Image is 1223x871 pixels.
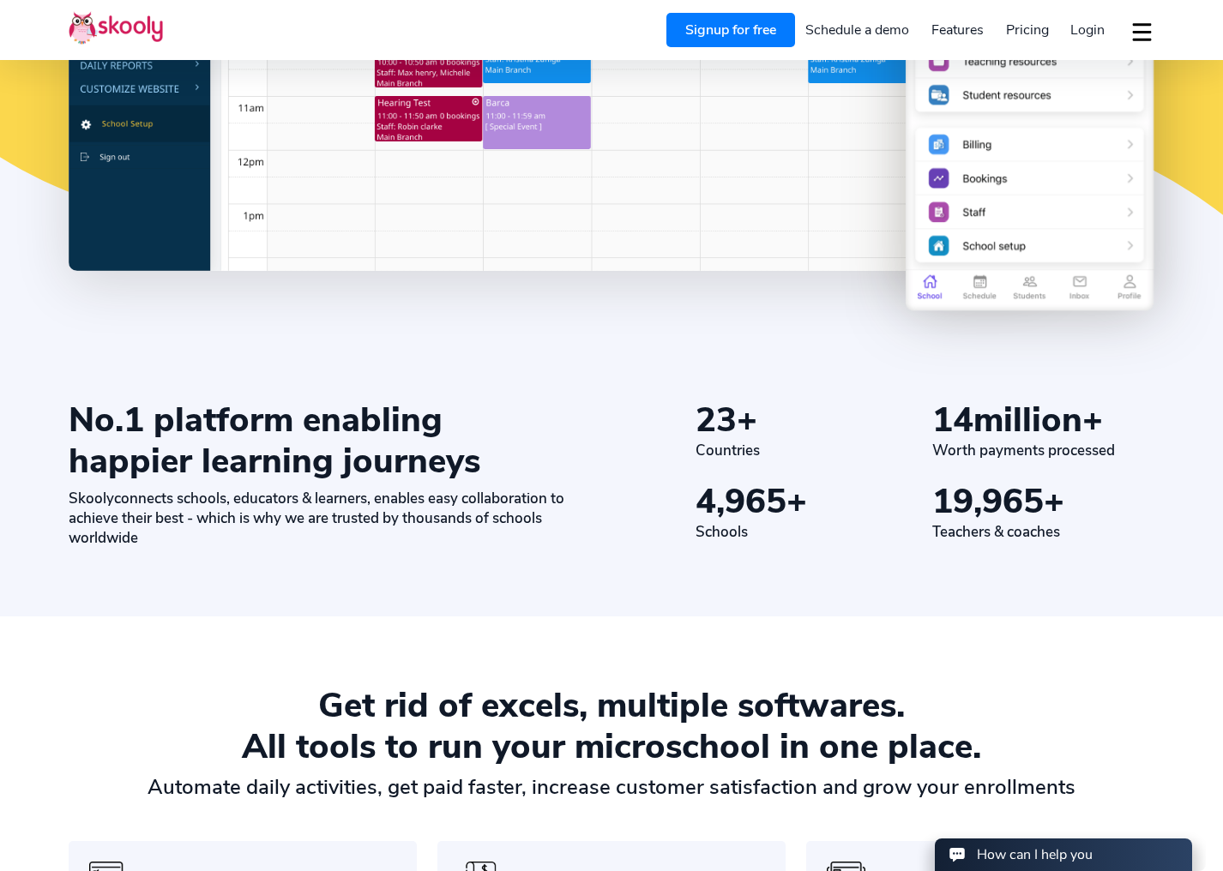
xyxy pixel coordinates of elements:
a: Features [920,16,995,44]
img: Skooly [69,11,163,45]
div: million+ [932,399,1154,441]
a: Schedule a demo [795,16,921,44]
div: connects schools, educators & learners, enables easy collaboration to achieve their best - which ... [69,489,572,548]
span: 4,965 [696,478,786,525]
span: Login [1070,21,1105,39]
span: Skooly [69,489,114,508]
button: dropdown menu [1130,12,1154,51]
div: Automate daily activities, get paid faster, increase customer satisfaction and grow your enrollments [69,774,1154,800]
div: Countries [696,441,918,460]
span: 19,965 [932,478,1044,525]
div: Schools [696,522,918,542]
div: All tools to run your microschool in one place. [69,726,1154,767]
a: Pricing [995,16,1060,44]
a: Signup for free [666,13,795,47]
div: Get rid of excels, multiple softwares. [69,685,1154,726]
div: + [696,481,918,522]
div: + [932,481,1154,522]
div: No.1 platform enabling happier learning journeys [69,399,572,482]
div: Worth payments processed [932,441,1154,460]
a: Login [1059,16,1116,44]
span: 14 [932,397,973,443]
div: Teachers & coaches [932,522,1154,542]
span: 23 [696,397,737,443]
div: + [696,399,918,441]
span: Pricing [1006,21,1049,39]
